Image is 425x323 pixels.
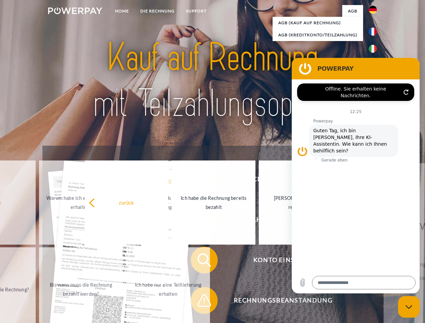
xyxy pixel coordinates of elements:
[191,287,366,314] button: Rechnungsbeanstandung
[201,287,365,314] span: Rechnungsbeanstandung
[64,32,361,129] img: title-powerpay_de.svg
[43,193,119,212] div: Warum habe ich eine Rechnung erhalten?
[369,45,377,53] img: it
[109,5,135,17] a: Home
[369,28,377,36] img: fr
[201,247,365,274] span: Konto einsehen
[398,296,420,318] iframe: Schaltfläche zum Öffnen des Messaging-Fensters; Konversation läuft
[273,29,363,41] a: AGB (Kreditkonto/Teilzahlung)
[191,247,366,274] button: Konto einsehen
[89,198,165,207] div: zurück
[180,5,212,17] a: SUPPORT
[135,5,180,17] a: DIE RECHNUNG
[342,5,363,17] a: agb
[43,280,119,298] div: Bis wann muss die Rechnung bezahlt werden?
[48,7,102,14] img: logo-powerpay-white.svg
[273,17,363,29] a: AGB (Kauf auf Rechnung)
[369,6,377,14] img: de
[263,193,339,212] div: [PERSON_NAME] wurde retourniert
[292,58,420,293] iframe: Messaging-Fenster
[176,193,251,212] div: Ich habe die Rechnung bereits bezahlt
[130,280,206,298] div: Ich habe nur eine Teillieferung erhalten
